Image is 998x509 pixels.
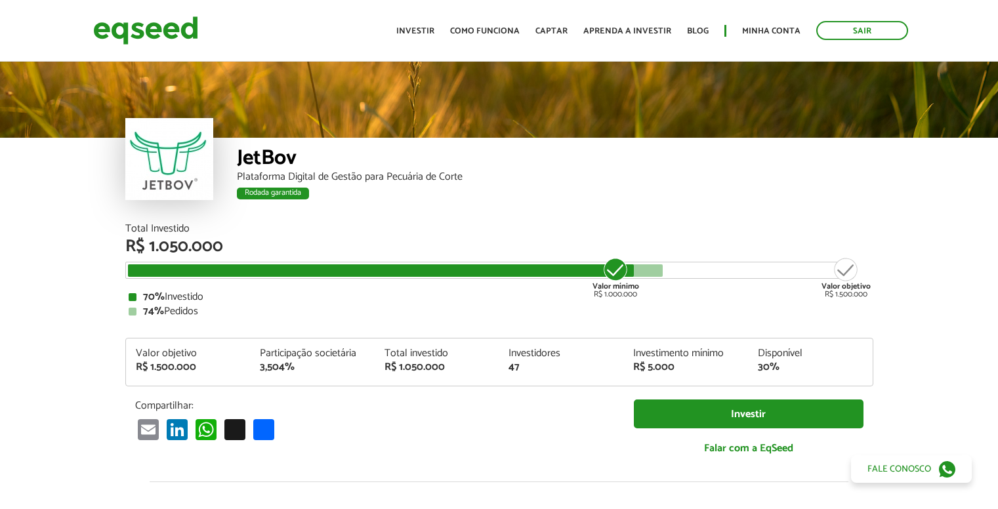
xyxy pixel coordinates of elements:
[143,288,165,306] strong: 70%
[509,362,613,373] div: 47
[450,27,520,35] a: Como funciona
[591,256,640,298] div: R$ 1.000.000
[237,172,873,182] div: Plataforma Digital de Gestão para Pecuária de Corte
[758,348,863,359] div: Disponível
[222,418,248,440] a: X
[135,418,161,440] a: Email
[136,348,241,359] div: Valor objetivo
[125,238,873,255] div: R$ 1.050.000
[251,418,277,440] a: Compartilhar
[583,27,671,35] a: Aprenda a investir
[237,188,309,199] div: Rodada garantida
[816,21,908,40] a: Sair
[135,399,614,412] p: Compartilhar:
[385,348,489,359] div: Total investido
[742,27,800,35] a: Minha conta
[633,362,738,373] div: R$ 5.000
[396,27,434,35] a: Investir
[385,362,489,373] div: R$ 1.050.000
[260,362,365,373] div: 3,504%
[821,256,871,298] div: R$ 1.500.000
[129,306,870,317] div: Pedidos
[633,348,738,359] div: Investimento mínimo
[260,348,365,359] div: Participação societária
[125,224,873,234] div: Total Investido
[237,148,873,172] div: JetBov
[634,435,863,462] a: Falar com a EqSeed
[593,280,639,293] strong: Valor mínimo
[509,348,613,359] div: Investidores
[687,27,709,35] a: Blog
[136,362,241,373] div: R$ 1.500.000
[758,362,863,373] div: 30%
[634,399,863,429] a: Investir
[93,13,198,48] img: EqSeed
[193,418,219,440] a: WhatsApp
[821,280,871,293] strong: Valor objetivo
[129,292,870,302] div: Investido
[164,418,190,440] a: LinkedIn
[535,27,568,35] a: Captar
[143,302,164,320] strong: 74%
[851,455,972,483] a: Fale conosco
